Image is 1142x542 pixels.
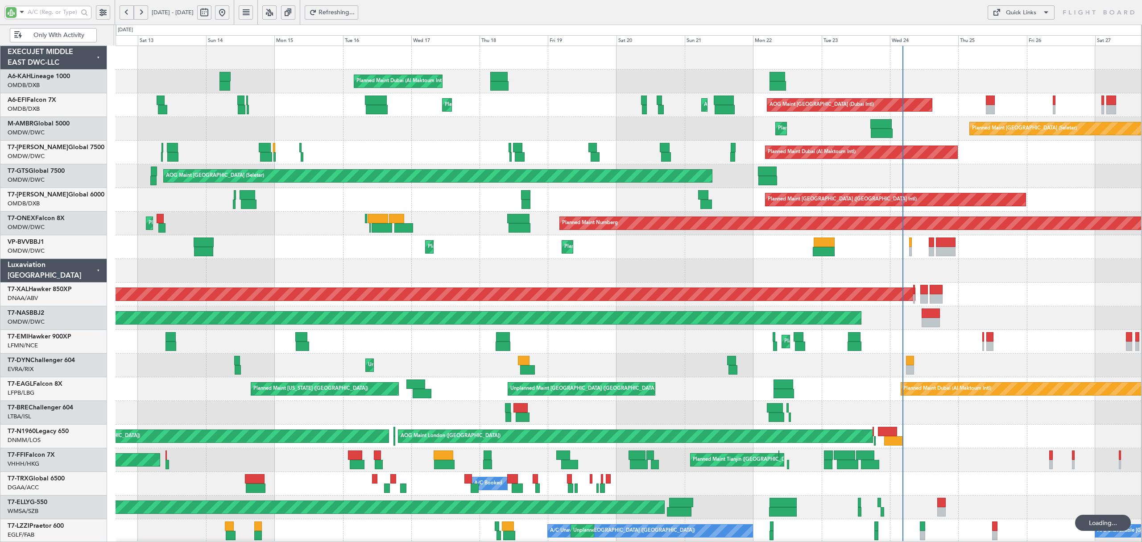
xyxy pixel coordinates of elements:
[8,334,71,340] a: T7-EMIHawker 900XP
[8,215,65,221] a: T7-ONEXFalcon 8X
[149,217,236,230] div: Planned Maint Dubai (Al Maktoum Intl)
[343,35,411,46] div: Tue 16
[770,98,874,112] div: AOG Maint [GEOGRAPHIC_DATA] (Dubai Intl)
[562,217,618,230] div: Planned Maint Nurnberg
[617,35,685,46] div: Sat 20
[972,122,1077,135] div: Planned Maint [GEOGRAPHIC_DATA] (Seletar)
[784,335,869,348] div: Planned Maint [GEOGRAPHIC_DATA]
[693,453,797,467] div: Planned Maint Tianjin ([GEOGRAPHIC_DATA])
[368,359,482,372] div: Unplanned Maint [GEOGRAPHIC_DATA] (Riga Intl)
[8,286,72,292] a: T7-XALHawker 850XP
[8,460,39,468] a: VHHH/HKG
[8,121,33,127] span: M-AMBR
[8,381,33,387] span: T7-EAGL
[753,35,821,46] div: Mon 22
[8,97,27,103] span: A6-EFI
[138,35,206,46] div: Sat 13
[958,35,1026,46] div: Thu 25
[8,239,29,245] span: VP-BVV
[768,193,917,206] div: Planned Maint [GEOGRAPHIC_DATA] ([GEOGRAPHIC_DATA] Intl)
[411,35,480,46] div: Wed 17
[8,310,44,316] a: T7-NASBBJ2
[480,35,548,46] div: Thu 18
[822,35,890,46] div: Tue 23
[8,286,29,292] span: T7-XAL
[8,428,36,434] span: T7-N1960
[8,144,104,150] a: T7-[PERSON_NAME]Global 7500
[890,35,958,46] div: Wed 24
[8,294,38,302] a: DNAA/ABV
[685,35,753,46] div: Sun 21
[8,239,44,245] a: VP-BVVBBJ1
[8,81,40,89] a: OMDB/DXB
[8,365,33,373] a: EVRA/RIX
[8,381,62,387] a: T7-EAGLFalcon 8X
[510,382,657,396] div: Unplanned Maint [GEOGRAPHIC_DATA] ([GEOGRAPHIC_DATA])
[8,484,39,492] a: DGAA/ACC
[8,192,68,198] span: T7-[PERSON_NAME]
[8,452,25,458] span: T7-FFI
[474,477,502,490] div: A/C Booked
[8,318,45,326] a: OMDW/DWC
[8,523,64,529] a: T7-LZZIPraetor 600
[988,5,1055,20] button: Quick Links
[1075,515,1131,531] div: Loading...
[8,404,73,411] a: T7-BREChallenger 604
[8,129,45,137] a: OMDW/DWC
[8,499,47,505] a: T7-ELLYG-550
[152,8,194,17] span: [DATE] - [DATE]
[305,5,358,20] button: Refreshing...
[8,144,68,150] span: T7-[PERSON_NAME]
[8,404,29,411] span: T7-BRE
[8,531,34,539] a: EGLF/FAB
[8,215,35,221] span: T7-ONEX
[564,240,652,254] div: Planned Maint Dubai (Al Maktoum Intl)
[10,28,97,42] button: Only With Activity
[8,223,45,231] a: OMDW/DWC
[8,152,45,160] a: OMDW/DWC
[118,26,133,34] div: [DATE]
[8,121,70,127] a: M-AMBRGlobal 5000
[778,122,866,135] div: Planned Maint Dubai (Al Maktoum Intl)
[8,389,34,397] a: LFPB/LBG
[8,452,55,458] a: T7-FFIFalcon 7X
[8,97,56,103] a: A6-EFIFalcon 7X
[8,200,40,208] a: OMDB/DXB
[903,382,991,396] div: Planned Maint Dubai (Al Maktoum Intl)
[8,168,29,174] span: T7-GTS
[550,524,695,538] div: A/C Unavailable [GEOGRAPHIC_DATA] ([GEOGRAPHIC_DATA])
[1027,35,1095,46] div: Fri 26
[8,192,104,198] a: T7-[PERSON_NAME]Global 6000
[8,475,65,482] a: T7-TRXGlobal 6500
[319,9,355,16] span: Refreshing...
[8,507,38,515] a: WMSA/SZB
[8,342,38,350] a: LFMN/NCE
[253,382,368,396] div: Planned Maint [US_STATE] ([GEOGRAPHIC_DATA])
[1006,8,1036,17] div: Quick Links
[8,73,31,79] span: A6-KAH
[8,499,30,505] span: T7-ELLY
[548,35,616,46] div: Fri 19
[573,524,720,538] div: Unplanned Maint [GEOGRAPHIC_DATA] ([GEOGRAPHIC_DATA])
[8,523,29,529] span: T7-LZZI
[206,35,274,46] div: Sun 14
[8,105,40,113] a: OMDB/DXB
[166,169,264,183] div: AOG Maint [GEOGRAPHIC_DATA] (Seletar)
[8,357,75,363] a: T7-DYNChallenger 604
[8,176,45,184] a: OMDW/DWC
[428,240,516,254] div: Planned Maint Dubai (Al Maktoum Intl)
[768,146,856,159] div: Planned Maint Dubai (Al Maktoum Intl)
[24,32,94,38] span: Only With Activity
[8,247,45,255] a: OMDW/DWC
[274,35,343,46] div: Mon 15
[8,168,65,174] a: T7-GTSGlobal 7500
[401,429,501,443] div: AOG Maint London ([GEOGRAPHIC_DATA])
[8,310,29,316] span: T7-NAS
[8,413,31,421] a: LTBA/ISL
[356,75,444,88] div: Planned Maint Dubai (Al Maktoum Intl)
[8,334,28,340] span: T7-EMI
[704,98,730,112] div: AOG Maint
[8,436,41,444] a: DNMM/LOS
[8,475,29,482] span: T7-TRX
[445,98,585,112] div: Planned Maint [GEOGRAPHIC_DATA] ([GEOGRAPHIC_DATA])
